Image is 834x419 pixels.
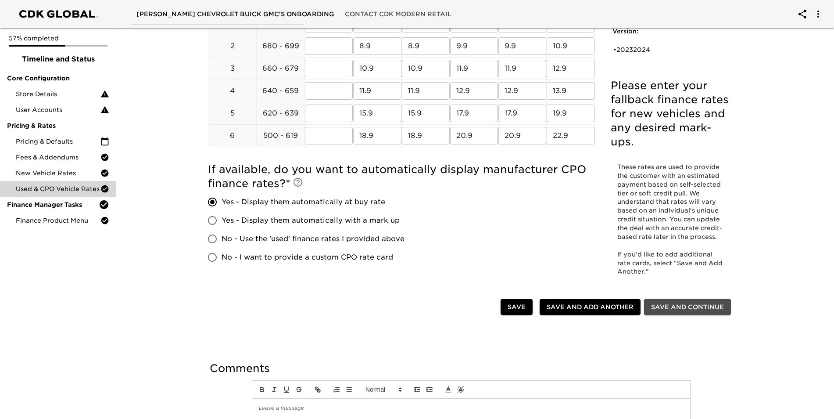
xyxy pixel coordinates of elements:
[7,200,99,209] span: Finance Manager Tasks
[547,302,634,313] span: Save and Add Another
[136,9,334,20] span: [PERSON_NAME] Chevrolet Buick GMC's Onboarding
[16,169,100,177] span: New Vehicle Rates
[617,163,723,240] span: These rates are used to provide the customer with an estimated payment based on self-selected tie...
[257,130,304,141] p: 500 - 619
[222,215,400,226] span: Yes - Display them automatically with a mark up
[257,63,304,74] p: 660 - 679
[257,86,304,96] p: 640 - 659
[540,299,641,315] button: Save and Add Another
[7,121,109,130] span: Pricing & Rates
[222,234,404,244] span: No - Use the 'used' finance rates I provided above
[16,216,100,225] span: Finance Product Menu
[617,250,724,275] span: If you’d like to add additional rate cards, select “Save and Add Another."
[16,137,100,146] span: Pricing & Defaults
[612,43,727,56] div: •20232024
[808,4,829,25] button: account of current user
[210,361,733,376] h5: Comments
[7,54,109,65] span: Timeline and Status
[612,27,727,36] h6: Version:
[257,108,304,119] p: 620 - 639
[611,79,729,149] h5: Please enter your fallback finance rates for new vehicles and any desired mark-ups.
[208,130,256,141] p: 6
[345,9,451,20] span: Contact CDK Modern Retail
[613,45,714,54] div: • 20232024
[16,90,100,98] span: Store Details
[508,302,526,313] span: Save
[9,34,107,43] p: 57% completed
[208,108,256,119] p: 5
[208,41,256,51] p: 2
[208,63,256,74] p: 3
[7,74,109,83] span: Core Configuration
[257,41,304,51] p: 680 - 699
[501,299,533,315] button: Save
[222,197,385,207] span: Yes - Display them automatically at buy rate
[16,184,100,193] span: Used & CPO Vehicle Rates
[644,299,731,315] button: Save and Continue
[792,4,813,25] button: account of current user
[222,252,393,263] span: No - I want to provide a custom CPO rate card
[208,163,595,191] h5: If available, do you want to automatically display manufacturer CPO finance rates?
[651,302,724,313] span: Save and Continue
[16,105,100,114] span: User Accounts
[16,153,100,162] span: Fees & Addendums
[208,86,256,96] p: 4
